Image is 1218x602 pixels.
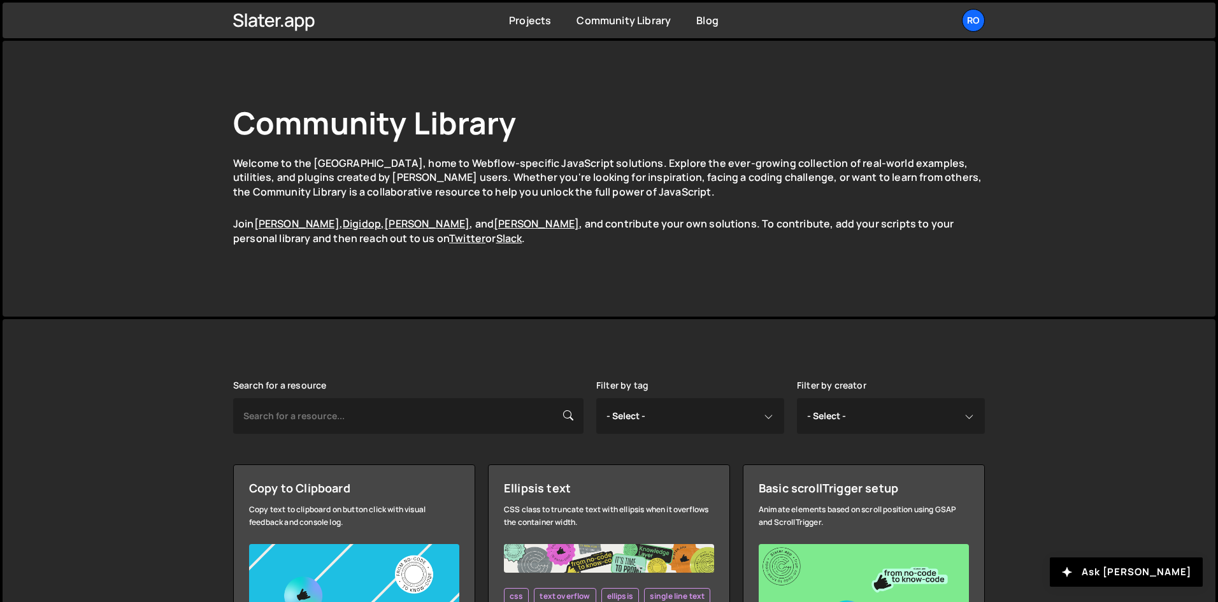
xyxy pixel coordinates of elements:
div: Ellipsis text [504,480,714,496]
label: Filter by tag [596,380,648,391]
a: Community Library [577,13,671,27]
a: Slack [496,231,522,245]
h1: Community Library [233,102,985,143]
a: Digidop [343,217,381,231]
input: Search for a resource... [233,398,584,434]
a: [PERSON_NAME] [494,217,579,231]
div: Basic scrollTrigger setup [759,480,969,496]
a: Twitter [449,231,485,245]
a: Blog [696,13,719,27]
a: Projects [509,13,551,27]
p: Welcome to the [GEOGRAPHIC_DATA], home to Webflow-specific JavaScript solutions. Explore the ever... [233,156,985,199]
a: Ro [962,9,985,32]
button: Ask [PERSON_NAME] [1050,557,1203,587]
div: Animate elements based on scroll position using GSAP and ScrollTrigger. [759,503,969,529]
label: Filter by creator [797,380,866,391]
img: Frame%20482.jpg [504,544,714,573]
span: text overflow [540,591,590,601]
a: [PERSON_NAME] [384,217,469,231]
span: ellipsis [607,591,633,601]
div: CSS class to truncate text with ellipsis when it overflows the container width. [504,503,714,529]
p: Join , , , and , and contribute your own solutions. To contribute, add your scripts to your perso... [233,217,985,245]
div: Copy to Clipboard [249,480,459,496]
div: Copy text to clipboard on button click with visual feedback and console log. [249,503,459,529]
span: css [510,591,523,601]
a: [PERSON_NAME] [254,217,340,231]
label: Search for a resource [233,380,326,391]
span: single line text [650,591,705,601]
